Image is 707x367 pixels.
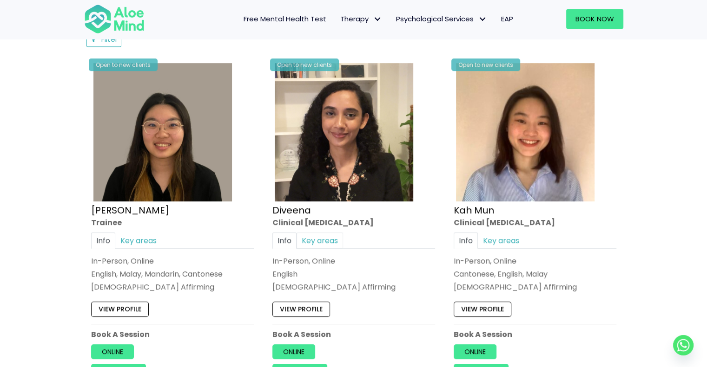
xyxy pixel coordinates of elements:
a: View profile [91,302,149,316]
span: EAP [501,14,513,24]
img: IMG_1660 – Diveena Nair [275,63,413,201]
img: Aloe mind Logo [84,4,145,34]
span: Psychological Services: submenu [476,13,489,26]
span: Therapy: submenu [371,13,384,26]
p: English, Malay, Mandarin, Cantonese [91,269,254,279]
div: In-Person, Online [91,256,254,266]
div: [DEMOGRAPHIC_DATA] Affirming [91,282,254,292]
p: Book A Session [91,329,254,340]
a: View profile [454,302,511,316]
a: Key areas [297,232,343,249]
a: View profile [272,302,330,316]
div: Open to new clients [451,58,520,71]
a: TherapyTherapy: submenu [333,9,389,29]
div: Trainee [91,217,254,227]
img: Kah Mun-profile-crop-300×300 [456,63,595,201]
a: Free Mental Health Test [237,9,333,29]
a: Online [454,344,496,359]
a: Online [272,344,315,359]
a: [PERSON_NAME] [91,203,169,216]
a: Whatsapp [673,335,694,355]
span: Psychological Services [396,14,487,24]
a: Book Now [566,9,623,29]
img: Profile – Xin Yi [93,63,232,201]
div: Clinical [MEDICAL_DATA] [454,217,616,227]
button: Filter Listings [86,32,122,47]
a: Diveena [272,203,311,216]
span: Book Now [575,14,614,24]
div: In-Person, Online [272,256,435,266]
p: English [272,269,435,279]
a: Kah Mun [454,203,494,216]
span: Therapy [340,14,382,24]
span: Filter [101,34,118,44]
a: EAP [494,9,520,29]
div: Open to new clients [89,58,158,71]
p: Book A Session [272,329,435,340]
a: Psychological ServicesPsychological Services: submenu [389,9,494,29]
a: Key areas [478,232,524,249]
p: Book A Session [454,329,616,340]
a: Online [91,344,134,359]
a: Info [91,232,115,249]
nav: Menu [157,9,520,29]
div: [DEMOGRAPHIC_DATA] Affirming [272,282,435,292]
span: Free Mental Health Test [244,14,326,24]
a: Info [272,232,297,249]
div: Open to new clients [270,58,339,71]
div: [DEMOGRAPHIC_DATA] Affirming [454,282,616,292]
div: Clinical [MEDICAL_DATA] [272,217,435,227]
p: Cantonese, English, Malay [454,269,616,279]
a: Key areas [115,232,162,249]
div: In-Person, Online [454,256,616,266]
a: Info [454,232,478,249]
